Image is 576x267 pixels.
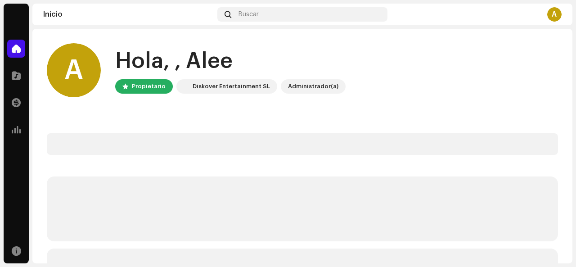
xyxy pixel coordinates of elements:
[238,11,259,18] span: Buscar
[115,47,346,76] div: Hola, , Alee
[132,81,166,92] div: Propietario
[178,81,189,92] img: 297a105e-aa6c-4183-9ff4-27133c00f2e2
[288,81,338,92] div: Administrador(a)
[193,81,270,92] div: Diskover Entertainment SL
[547,7,562,22] div: A
[47,43,101,97] div: A
[43,11,214,18] div: Inicio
